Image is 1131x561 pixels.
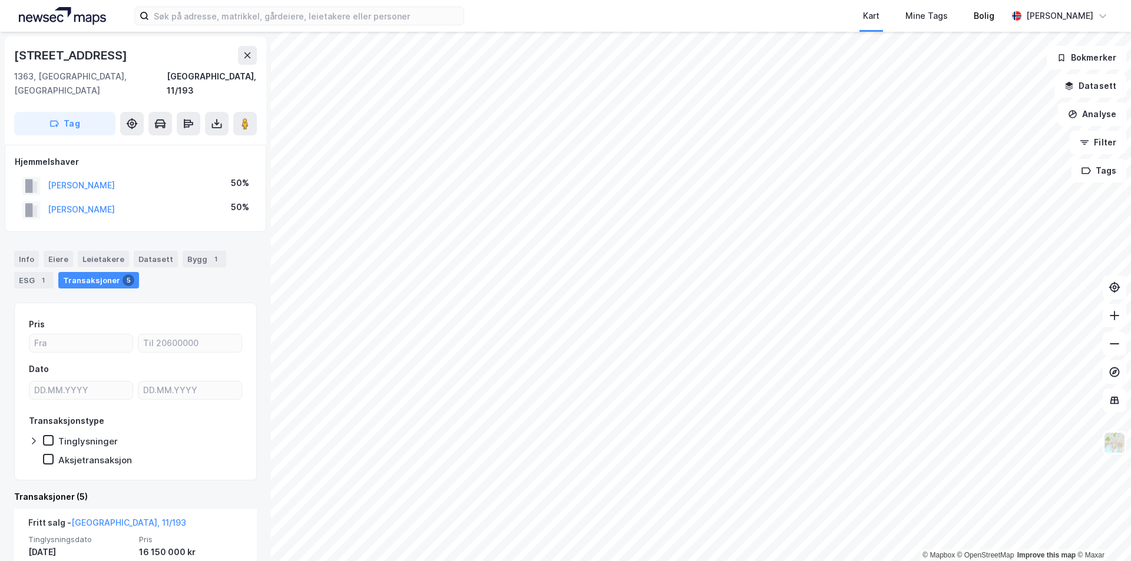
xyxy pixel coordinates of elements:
div: [STREET_ADDRESS] [14,46,130,65]
span: Pris [139,535,243,545]
input: Fra [29,334,133,352]
div: 5 [123,274,134,286]
div: Datasett [134,251,178,267]
div: [GEOGRAPHIC_DATA], 11/193 [167,69,257,98]
img: Z [1103,431,1126,454]
img: logo.a4113a55bc3d86da70a041830d287a7e.svg [19,7,106,25]
button: Datasett [1054,74,1126,98]
div: [PERSON_NAME] [1026,9,1093,23]
a: OpenStreetMap [957,551,1014,559]
div: Bolig [974,9,994,23]
a: Improve this map [1017,551,1076,559]
div: [DATE] [28,545,132,559]
button: Filter [1070,131,1126,154]
span: Tinglysningsdato [28,535,132,545]
div: ESG [14,272,54,288]
input: Til 20600000 [138,334,242,352]
div: Transaksjoner (5) [14,490,257,504]
div: 1 [37,274,49,286]
div: Info [14,251,39,267]
div: Aksjetransaksjon [58,454,132,466]
div: Bygg [183,251,226,267]
div: Fritt salg - [28,516,186,535]
div: Kart [863,9,879,23]
div: 16 150 000 kr [139,545,243,559]
div: 50% [231,200,249,214]
input: Søk på adresse, matrikkel, gårdeiere, leietakere eller personer [149,7,464,25]
button: Bokmerker [1047,46,1126,69]
div: Hjemmelshaver [15,155,256,169]
div: Eiere [44,251,73,267]
div: 50% [231,176,249,190]
div: Transaksjonstype [29,414,104,428]
input: DD.MM.YYYY [29,381,133,399]
button: Analyse [1058,102,1126,126]
button: Tag [14,112,115,135]
div: Leietakere [78,251,129,267]
a: Mapbox [922,551,955,559]
div: Tinglysninger [58,436,118,447]
div: Pris [29,317,45,331]
div: Transaksjoner [58,272,139,288]
div: 1363, [GEOGRAPHIC_DATA], [GEOGRAPHIC_DATA] [14,69,167,98]
div: Dato [29,362,49,376]
div: Mine Tags [905,9,948,23]
a: [GEOGRAPHIC_DATA], 11/193 [71,517,186,527]
button: Tags [1072,159,1126,182]
input: DD.MM.YYYY [138,381,242,399]
div: 1 [210,253,221,265]
iframe: Chat Widget [1072,504,1131,561]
